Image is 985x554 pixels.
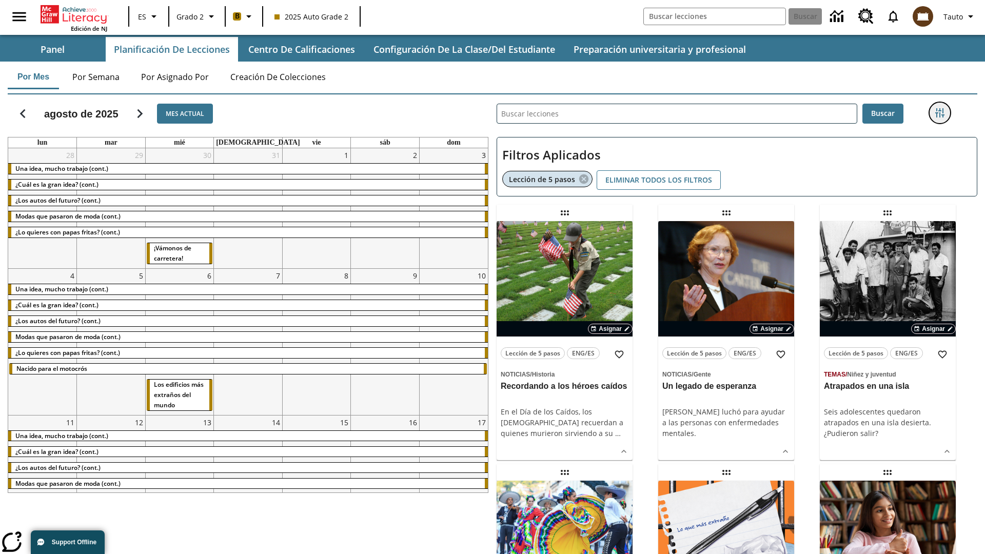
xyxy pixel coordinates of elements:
[145,148,214,268] td: 30 de julio de 2025
[662,371,692,378] span: Noticias
[77,268,146,415] td: 5 de agosto de 2025
[154,380,204,409] span: Los edificios más extraños del mundo
[15,431,108,440] span: Una idea, mucho trabajo (cont.)
[16,364,87,373] span: Nacido para el motocrós
[824,406,952,439] div: Seis adolescentes quedaron atrapados en una isla desierta. ¿Pudieron salir?
[913,6,933,27] img: avatar image
[943,11,963,22] span: Tauto
[419,415,488,536] td: 17 de agosto de 2025
[41,4,107,25] a: Portada
[933,345,952,364] button: Añadir a mis Favoritas
[274,11,348,22] span: 2025 Auto Grade 2
[310,137,323,148] a: viernes
[4,2,34,32] button: Abrir el menú lateral
[201,415,213,429] a: 13 de agosto de 2025
[52,539,96,546] span: Support Offline
[565,37,754,62] button: Preparación universitaria y profesional
[15,164,108,173] span: Una idea, mucho trabajo (cont.)
[532,371,555,378] span: Historia
[662,347,726,359] button: Lección de 5 pasos
[502,143,972,168] h2: Filtros Aplicados
[205,269,213,283] a: 6 de agosto de 2025
[64,415,76,429] a: 11 de agosto de 2025
[15,332,121,341] span: Modas que pasaron de moda (cont.)
[599,324,622,333] span: Asignar
[282,268,351,415] td: 8 de agosto de 2025
[365,37,563,62] button: Configuración de la clase/del estudiante
[15,285,108,293] span: Una idea, mucho trabajo (cont.)
[8,195,488,206] div: ¿Los autos del futuro? (cont.)
[658,221,794,461] div: lesson details
[939,444,955,459] button: Ver más
[64,65,128,89] button: Por semana
[8,463,488,473] div: ¿Los autos del futuro? (cont.)
[8,479,488,489] div: Modas que pasaron de moda (cont.)
[147,380,213,410] div: Los edificios más extraños del mundo
[157,104,213,124] button: Mes actual
[378,137,392,148] a: sábado
[15,479,121,488] span: Modas que pasaron de moda (cont.)
[15,196,101,205] span: ¿Los autos del futuro? (cont.)
[342,148,350,162] a: 1 de agosto de 2025
[476,415,488,429] a: 17 de agosto de 2025
[610,345,628,364] button: Añadir a mis Favoritas
[407,415,419,429] a: 16 de agosto de 2025
[214,268,283,415] td: 7 de agosto de 2025
[15,212,121,221] span: Modas que pasaron de moda (cont.)
[214,137,302,148] a: jueves
[852,3,880,30] a: Centro de recursos, Se abrirá en una pestaña nueva.
[8,65,59,89] button: Por mes
[132,7,165,26] button: Lenguaje: ES, Selecciona un idioma
[270,148,282,162] a: 31 de julio de 2025
[15,463,101,472] span: ¿Los autos del futuro? (cont.)
[222,65,334,89] button: Creación de colecciones
[214,415,283,536] td: 14 de agosto de 2025
[824,371,845,378] span: Temas
[829,348,883,359] span: Lección de 5 pasos
[501,406,628,439] div: En el Día de los Caídos, los [DEMOGRAPHIC_DATA] recuerdan a quienes murieron sirviendo a su
[10,101,36,127] button: Regresar
[229,7,259,26] button: Boost El color de la clase es anaranjado claro. Cambiar el color de la clase.
[1,37,104,62] button: Panel
[145,268,214,415] td: 6 de agosto de 2025
[501,371,530,378] span: Noticias
[718,464,735,481] div: Lección arrastrable: La libertad de escribir
[662,368,790,380] span: Tema: Noticias/Gente
[154,244,191,263] span: ¡Vámonos de carretera!
[502,171,593,187] div: Eliminar Lección de 5 pasos el ítem seleccionado del filtro
[35,137,49,148] a: lunes
[572,348,595,359] span: ENG/ES
[145,415,214,536] td: 13 de agosto de 2025
[8,332,488,342] div: Modas que pasaron de moda (cont.)
[342,269,350,283] a: 8 de agosto de 2025
[77,415,146,536] td: 12 de agosto de 2025
[41,3,107,32] div: Portada
[15,348,120,357] span: ¿Lo quieres con papas fritas? (cont.)
[557,205,573,221] div: Lección arrastrable: Recordando a los héroes caídos
[235,10,240,23] span: B
[667,348,722,359] span: Lección de 5 pasos
[644,8,785,25] input: Buscar campo
[274,269,282,283] a: 7 de agosto de 2025
[939,7,981,26] button: Perfil/Configuración
[8,284,488,294] div: Una idea, mucho trabajo (cont.)
[694,371,711,378] span: Gente
[147,243,213,264] div: ¡Vámonos de carretera!
[64,148,76,162] a: 28 de julio de 2025
[778,444,793,459] button: Ver más
[133,415,145,429] a: 12 de agosto de 2025
[824,3,852,31] a: Centro de información
[15,228,120,236] span: ¿Lo quieres con papas fritas? (cont.)
[760,324,783,333] span: Asignar
[567,347,600,359] button: ENG/ES
[71,25,107,32] span: Edición de NJ
[15,301,98,309] span: ¿Cuál es la gran idea? (cont.)
[890,347,923,359] button: ENG/ES
[497,137,977,196] div: Filtros Aplicados
[240,37,363,62] button: Centro de calificaciones
[824,368,952,380] span: Tema: Temas/Niñez y juventud
[351,415,420,536] td: 16 de agosto de 2025
[557,464,573,481] div: Lección arrastrable: ¡Que viva el Cinco de Mayo!
[824,381,952,392] h3: Atrapados en una isla
[103,137,120,148] a: martes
